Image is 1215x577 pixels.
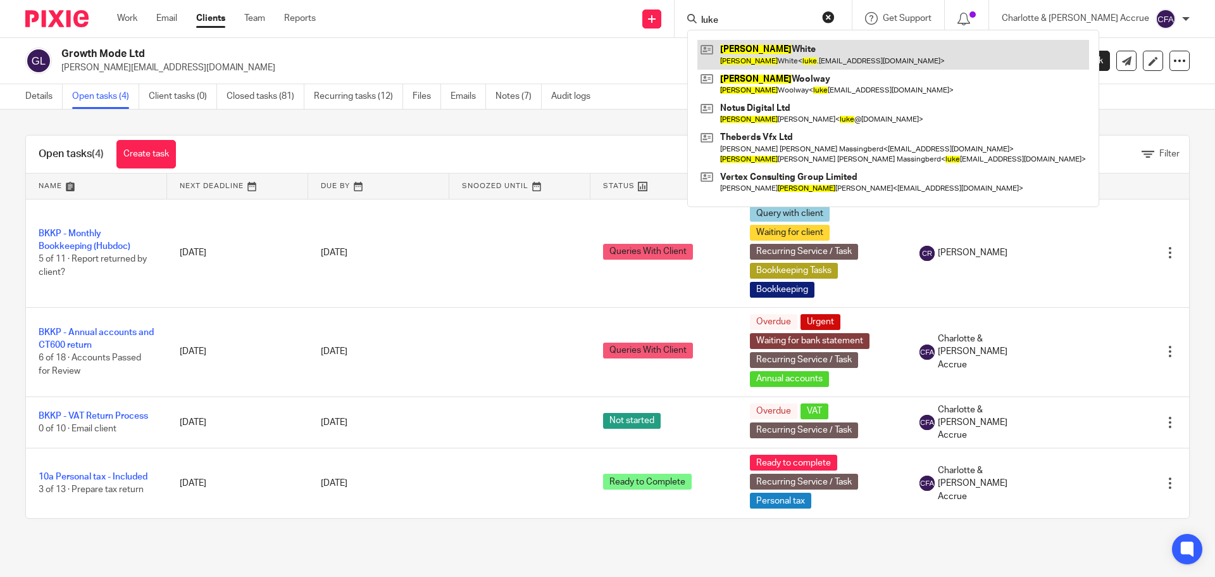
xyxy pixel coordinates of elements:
span: [DATE] [321,248,347,257]
span: Urgent [801,314,840,330]
a: Clients [196,12,225,25]
a: Notes (7) [495,84,542,109]
a: BKKP - VAT Return Process [39,412,148,421]
img: svg%3E [919,345,935,360]
span: Snoozed Until [462,182,528,189]
span: Get Support [883,14,931,23]
img: svg%3E [919,246,935,261]
a: Recurring tasks (12) [314,84,403,109]
a: Audit logs [551,84,600,109]
td: [DATE] [167,448,308,519]
span: Charlotte & [PERSON_NAME] Accrue [938,403,1035,442]
span: Annual accounts [750,371,829,387]
a: Reports [284,12,316,25]
span: Waiting for client [750,225,830,241]
a: BKKP - Monthly Bookkeeping (Hubdoc) [39,229,130,251]
a: 10a Personal tax - Included [39,472,147,481]
a: Closed tasks (81) [227,84,304,109]
input: Search [700,15,814,27]
span: Bookkeeping [750,282,814,298]
img: svg%3E [1156,9,1176,29]
img: svg%3E [25,48,52,74]
td: [DATE] [167,396,308,448]
a: Team [244,12,265,25]
img: svg%3E [919,476,935,491]
span: [DATE] [321,347,347,356]
button: Clear [822,11,835,23]
span: Not started [603,413,661,429]
a: Create task [116,140,176,168]
span: 5 of 11 · Report returned by client? [39,255,147,277]
td: [DATE] [167,199,308,307]
a: Email [156,12,177,25]
p: Charlotte & [PERSON_NAME] Accrue [1002,12,1149,25]
span: Recurring Service / Task [750,422,858,438]
span: Query with client [750,206,830,222]
span: Charlotte & [PERSON_NAME] Accrue [938,464,1035,503]
span: Queries With Client [603,343,693,358]
span: Ready to complete [750,455,837,471]
a: Open tasks (4) [72,84,139,109]
a: Files [413,84,441,109]
span: 0 of 10 · Email client [39,424,116,433]
td: [DATE] [167,307,308,396]
span: [PERSON_NAME] [938,246,1007,259]
span: VAT [801,403,828,419]
span: [DATE] [321,479,347,488]
span: 3 of 13 · Prepare tax return [39,486,144,495]
span: [DATE] [321,418,347,427]
span: Bookkeeping Tasks [750,263,838,279]
span: Recurring Service / Task [750,244,858,260]
a: Details [25,84,63,109]
span: 6 of 18 · Accounts Passed for Review [39,354,141,376]
span: Recurring Service / Task [750,474,858,490]
span: Overdue [750,314,797,330]
span: Waiting for bank statement [750,333,869,349]
span: Charlotte & [PERSON_NAME] Accrue [938,333,1035,371]
span: (4) [92,149,104,159]
span: Status [603,182,635,189]
a: Emails [451,84,486,109]
h2: Growth Mode Ltd [61,48,826,61]
span: Personal tax [750,493,811,509]
h1: Open tasks [39,148,104,161]
a: Work [117,12,137,25]
a: BKKP - Annual accounts and CT600 return [39,328,154,350]
img: Pixie [25,10,89,27]
span: Overdue [750,403,797,419]
span: Recurring Service / Task [750,352,858,368]
span: Queries With Client [603,244,693,260]
img: svg%3E [919,415,935,430]
p: [PERSON_NAME][EMAIL_ADDRESS][DOMAIN_NAME] [61,61,1018,74]
span: Filter [1159,149,1180,158]
span: Ready to Complete [603,474,692,490]
a: Client tasks (0) [149,84,217,109]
